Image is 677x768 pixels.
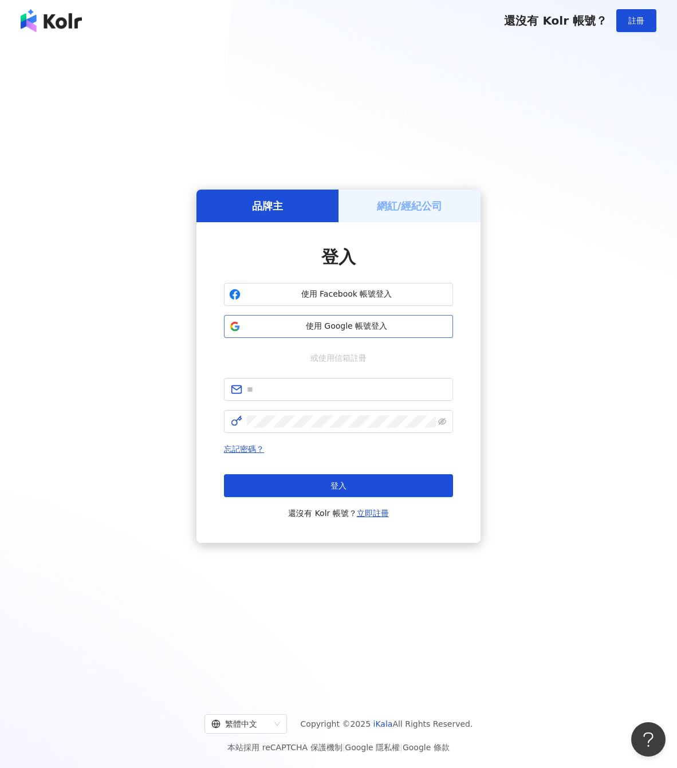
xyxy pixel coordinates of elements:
span: 還沒有 Kolr 帳號？ [288,506,389,520]
span: Copyright © 2025 All Rights Reserved. [301,717,473,731]
a: 立即註冊 [357,509,389,518]
span: | [343,743,345,752]
span: | [400,743,403,752]
span: 本站採用 reCAPTCHA 保護機制 [227,741,449,754]
div: 繁體中文 [211,715,270,733]
a: 忘記密碼？ [224,444,264,454]
span: 註冊 [628,16,644,25]
img: logo [21,9,82,32]
span: 登入 [330,481,347,490]
span: 還沒有 Kolr 帳號？ [504,14,607,27]
h5: 網紅/經紀公司 [377,199,443,213]
button: 使用 Facebook 帳號登入 [224,283,453,306]
button: 註冊 [616,9,656,32]
span: 使用 Google 帳號登入 [245,321,448,332]
a: Google 隱私權 [345,743,400,752]
span: eye-invisible [438,418,446,426]
span: 登入 [321,247,356,267]
h5: 品牌主 [252,199,283,213]
a: iKala [373,719,393,728]
a: Google 條款 [403,743,450,752]
span: 或使用信箱註冊 [302,352,375,364]
span: 使用 Facebook 帳號登入 [245,289,448,300]
button: 登入 [224,474,453,497]
iframe: Help Scout Beacon - Open [631,722,666,757]
button: 使用 Google 帳號登入 [224,315,453,338]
